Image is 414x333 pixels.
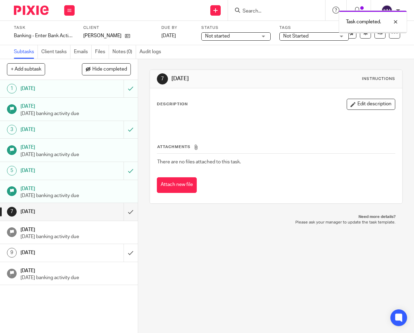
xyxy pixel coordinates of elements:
[20,83,85,94] h1: [DATE]
[201,25,271,31] label: Status
[157,145,191,149] span: Attachments
[157,177,197,193] button: Attach new file
[20,101,131,110] h1: [DATE]
[171,75,291,82] h1: [DATE]
[7,248,17,258] div: 9
[161,25,193,31] label: Due by
[205,34,230,39] span: Not started
[7,84,17,94] div: 1
[347,99,395,110] button: Edit description
[20,151,131,158] p: [DATE] banking activity due
[20,266,131,274] h1: [DATE]
[20,247,85,258] h1: [DATE]
[20,110,131,117] p: [DATE] banking activity due
[83,32,121,39] p: [PERSON_NAME]
[74,45,92,59] a: Emails
[14,45,38,59] a: Subtasks
[7,166,17,176] div: 5
[381,5,392,16] img: svg%3E
[20,233,131,240] p: [DATE] banking activity due
[157,101,188,107] p: Description
[346,18,381,25] p: Task completed.
[20,165,85,176] h1: [DATE]
[92,67,127,72] span: Hide completed
[95,45,109,59] a: Files
[20,192,131,199] p: [DATE] banking activity due
[7,207,17,217] div: 7
[20,206,85,217] h1: [DATE]
[157,73,168,84] div: 7
[20,142,131,151] h1: [DATE]
[83,25,153,31] label: Client
[157,220,396,225] p: Please ask your manager to update the task template.
[20,274,131,281] p: [DATE] banking activity due
[82,63,131,75] button: Hide completed
[20,184,131,192] h1: [DATE]
[20,124,85,135] h1: [DATE]
[14,32,75,39] div: Banking - Enter Bank Activity - week 38
[7,125,17,135] div: 3
[157,160,241,164] span: There are no files attached to this task.
[112,45,136,59] a: Notes (0)
[14,6,49,15] img: Pixie
[157,214,396,220] p: Need more details?
[161,33,176,38] span: [DATE]
[41,45,70,59] a: Client tasks
[362,76,395,82] div: Instructions
[7,63,45,75] button: + Add subtask
[140,45,164,59] a: Audit logs
[14,25,75,31] label: Task
[283,34,309,39] span: Not Started
[20,225,131,233] h1: [DATE]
